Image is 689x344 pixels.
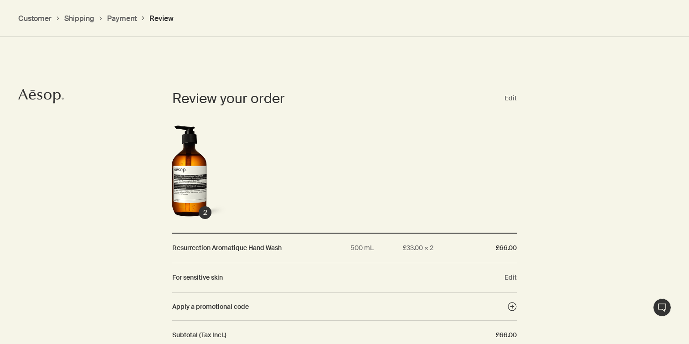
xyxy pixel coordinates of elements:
button: Live Assistance [653,298,671,317]
dt: Subtotal (Tax Incl.) [172,330,468,341]
img: Resurrection Aromatique Hand-Wash in amber bottle with pump [150,125,229,223]
a: Resurrection Aromatique Hand Wash [172,243,282,254]
dt: For sensitive skin [172,272,477,283]
dd: £66.00 [487,330,517,341]
button: Apply a promotional code [172,302,517,311]
div: Apply a promotional code [172,302,508,311]
button: Edit [504,273,517,281]
div: £33.00 × 2 [403,243,446,254]
dd: £66.00 [473,243,517,254]
div: 500 mL [350,243,394,254]
button: Payment [107,14,137,23]
h2: Review your order [172,89,503,108]
button: Customer [18,14,51,23]
button: Shipping [64,14,94,23]
button: Review [149,14,174,23]
button: Edit [504,93,517,104]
